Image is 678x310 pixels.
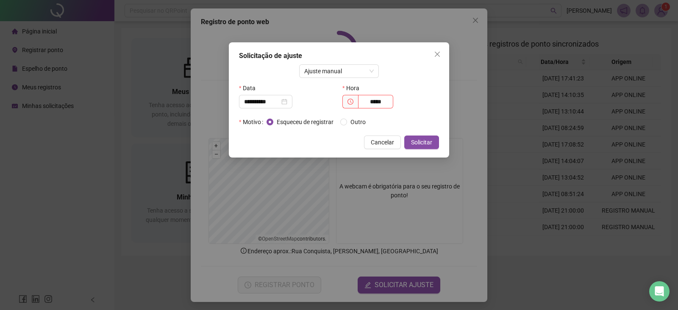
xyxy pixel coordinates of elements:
[364,136,401,149] button: Cancelar
[371,138,394,147] span: Cancelar
[239,81,261,95] label: Data
[649,281,670,302] div: Open Intercom Messenger
[342,81,365,95] label: Hora
[431,47,444,61] button: Close
[434,51,441,58] span: close
[239,51,439,61] div: Solicitação de ajuste
[273,117,337,127] span: Esqueceu de registrar
[347,99,353,105] span: clock-circle
[404,136,439,149] button: Solicitar
[411,138,432,147] span: Solicitar
[239,115,267,129] label: Motivo
[304,65,374,77] span: Ajuste manual
[347,117,369,127] span: Outro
